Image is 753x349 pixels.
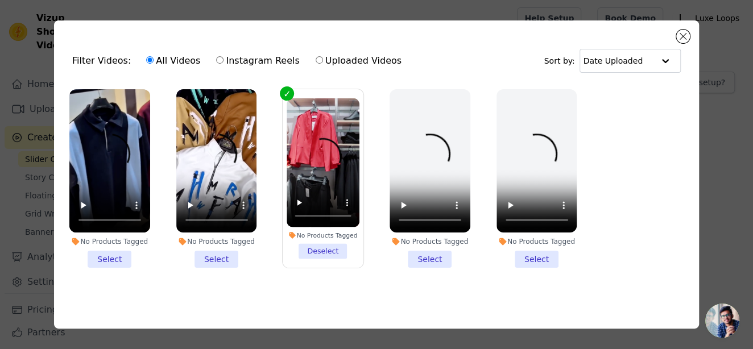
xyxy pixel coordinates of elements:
[676,30,690,43] button: Close modal
[146,53,201,68] label: All Videos
[544,49,681,73] div: Sort by:
[497,237,577,246] div: No Products Tagged
[69,237,150,246] div: No Products Tagged
[72,48,408,74] div: Filter Videos:
[705,304,739,338] div: Open chat
[216,53,300,68] label: Instagram Reels
[176,237,257,246] div: No Products Tagged
[287,231,359,239] div: No Products Tagged
[390,237,470,246] div: No Products Tagged
[315,53,402,68] label: Uploaded Videos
